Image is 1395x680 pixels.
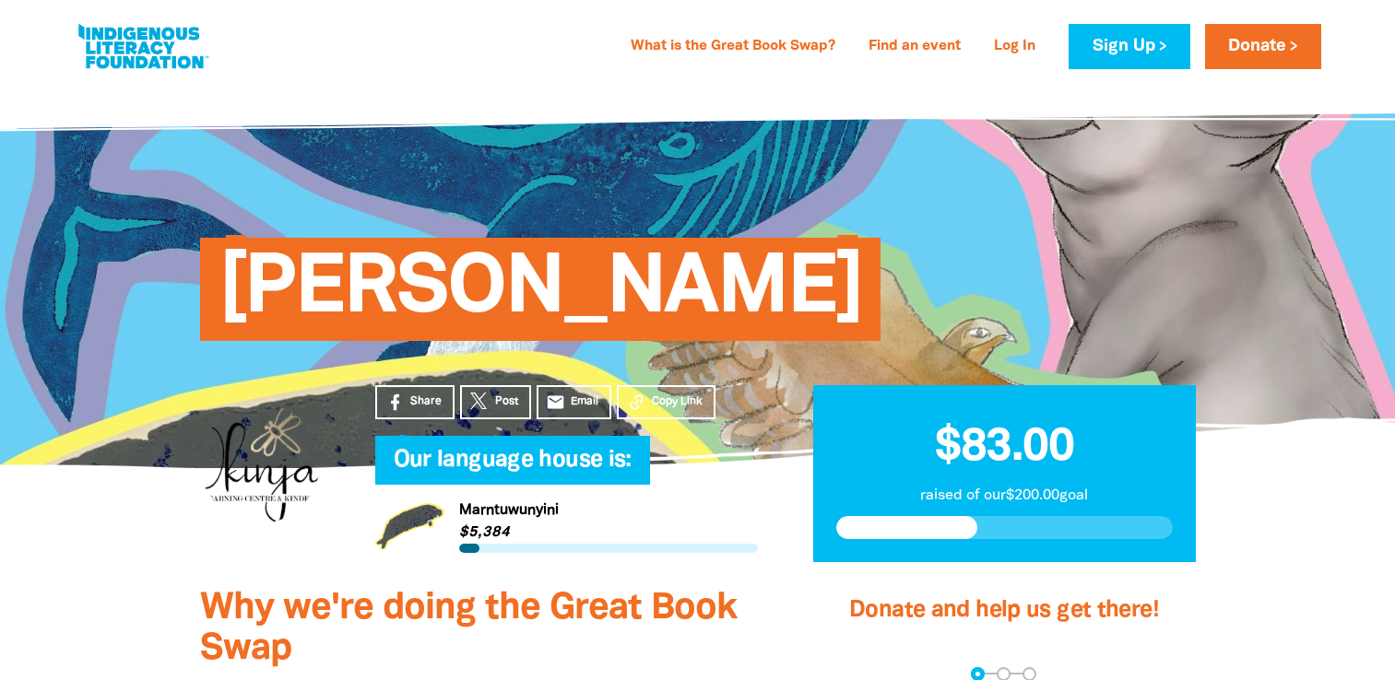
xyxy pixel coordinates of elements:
[394,450,632,485] span: Our language house is:
[495,393,518,410] span: Post
[652,393,703,410] span: Copy Link
[375,466,758,477] h6: My Team
[1069,24,1189,69] a: Sign Up
[857,32,972,62] a: Find an event
[836,485,1173,507] p: raised of our $200.00 goal
[571,393,598,410] span: Email
[375,385,455,419] a: Share
[537,385,612,419] a: emailEmail
[849,600,1159,621] span: Donate and help us get there!
[410,393,442,410] span: Share
[546,393,565,412] i: email
[983,32,1046,62] a: Log In
[200,592,737,666] span: Why we're doing the Great Book Swap
[460,385,531,419] a: Post
[1205,24,1321,69] a: Donate
[935,427,1074,469] span: $83.00
[219,252,863,341] span: [PERSON_NAME]
[620,32,846,62] a: What is the Great Book Swap?
[617,385,715,419] button: Copy Link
